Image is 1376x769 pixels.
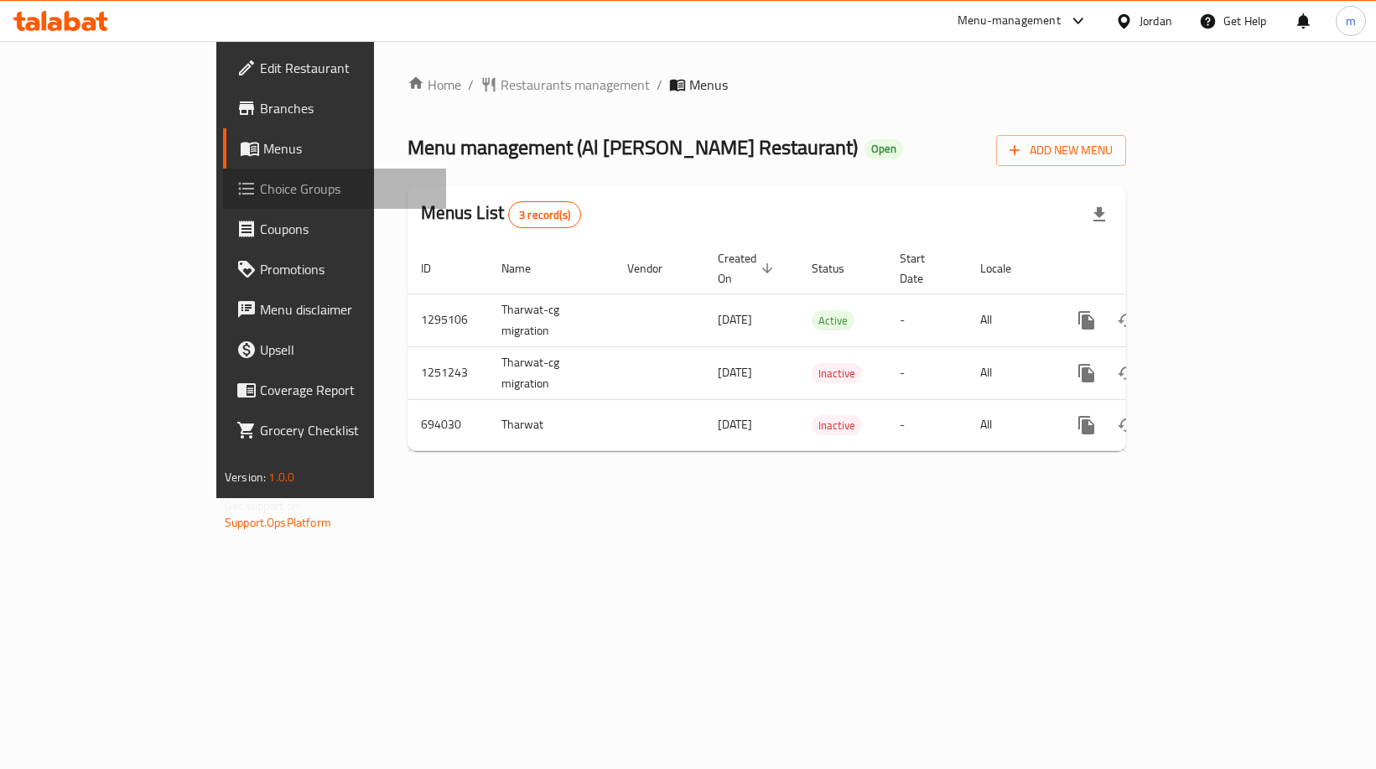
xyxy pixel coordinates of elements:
td: Tharwat-cg migration [488,294,614,346]
button: more [1067,405,1107,445]
a: Coverage Report [223,370,446,410]
td: 1295106 [408,294,488,346]
td: Tharwat [488,399,614,450]
td: Tharwat-cg migration [488,346,614,399]
span: Active [812,311,854,330]
th: Actions [1053,243,1241,294]
span: 3 record(s) [509,207,580,223]
div: Inactive [812,363,862,383]
a: Restaurants management [480,75,650,95]
span: Coverage Report [260,380,433,400]
div: Inactive [812,415,862,435]
span: Menu disclaimer [260,299,433,320]
h2: Menus List [421,200,581,228]
span: Get support on: [225,495,302,517]
td: 1251243 [408,346,488,399]
div: Open [865,139,903,159]
li: / [657,75,662,95]
td: All [967,346,1053,399]
button: Change Status [1107,300,1147,340]
span: Menus [689,75,728,95]
span: Inactive [812,364,862,383]
a: Branches [223,88,446,128]
span: Vendor [627,258,684,278]
a: Menu disclaimer [223,289,446,330]
td: - [886,399,967,450]
span: Upsell [260,340,433,360]
span: Restaurants management [501,75,650,95]
a: Menus [223,128,446,169]
td: 694030 [408,399,488,450]
span: [DATE] [718,309,752,330]
div: Export file [1079,195,1119,235]
li: / [468,75,474,95]
a: Edit Restaurant [223,48,446,88]
span: Choice Groups [260,179,433,199]
button: more [1067,300,1107,340]
td: - [886,294,967,346]
td: - [886,346,967,399]
button: more [1067,353,1107,393]
a: Choice Groups [223,169,446,209]
a: Promotions [223,249,446,289]
span: Version: [225,466,266,488]
span: Promotions [260,259,433,279]
span: Menus [263,138,433,158]
span: Coupons [260,219,433,239]
table: enhanced table [408,243,1241,451]
td: All [967,294,1053,346]
span: Menu management ( Al [PERSON_NAME] Restaurant ) [408,128,858,166]
td: All [967,399,1053,450]
a: Grocery Checklist [223,410,446,450]
div: Menu-management [958,11,1061,31]
span: 1.0.0 [268,466,294,488]
nav: breadcrumb [408,75,1126,95]
span: Start Date [900,248,947,288]
span: Locale [980,258,1033,278]
span: Created On [718,248,778,288]
button: Change Status [1107,353,1147,393]
span: ID [421,258,453,278]
a: Upsell [223,330,446,370]
span: Grocery Checklist [260,420,433,440]
span: m [1346,12,1356,30]
a: Coupons [223,209,446,249]
span: Add New Menu [1010,140,1113,161]
div: Jordan [1140,12,1172,30]
span: [DATE] [718,361,752,383]
button: Add New Menu [996,135,1126,166]
span: Inactive [812,416,862,435]
button: Change Status [1107,405,1147,445]
span: [DATE] [718,413,752,435]
span: Open [865,142,903,156]
span: Status [812,258,866,278]
a: Support.OpsPlatform [225,512,331,533]
span: Name [501,258,553,278]
span: Branches [260,98,433,118]
span: Edit Restaurant [260,58,433,78]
